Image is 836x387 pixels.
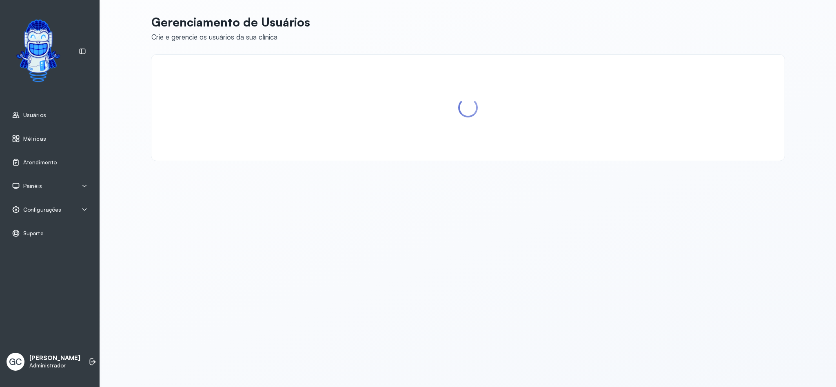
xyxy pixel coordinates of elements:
[23,183,42,190] span: Painéis
[29,354,80,362] p: [PERSON_NAME]
[12,111,88,119] a: Usuários
[151,33,310,41] div: Crie e gerencie os usuários da sua clínica
[23,135,46,142] span: Métricas
[151,15,310,29] p: Gerenciamento de Usuários
[29,362,80,369] p: Administrador
[12,135,88,143] a: Métricas
[23,230,44,237] span: Suporte
[9,13,67,89] img: Logotipo do estabelecimento
[9,356,22,367] span: GC
[23,206,61,213] span: Configurações
[23,159,57,166] span: Atendimento
[23,112,46,119] span: Usuários
[12,158,88,166] a: Atendimento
